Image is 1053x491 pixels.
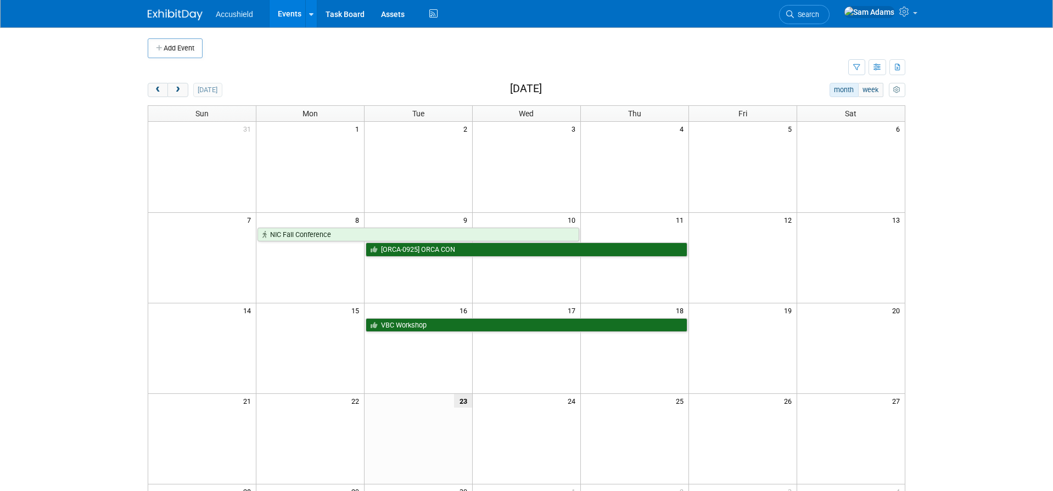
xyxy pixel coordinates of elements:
[567,213,580,227] span: 10
[794,10,819,19] span: Search
[148,38,203,58] button: Add Event
[570,122,580,136] span: 3
[350,394,364,408] span: 22
[242,394,256,408] span: 21
[412,109,424,118] span: Tue
[148,83,168,97] button: prev
[216,10,253,19] span: Accushield
[783,213,797,227] span: 12
[354,122,364,136] span: 1
[844,6,895,18] img: Sam Adams
[891,394,905,408] span: 27
[895,122,905,136] span: 6
[783,303,797,317] span: 19
[193,83,222,97] button: [DATE]
[257,228,579,242] a: NIC Fall Conference
[354,213,364,227] span: 8
[510,83,542,95] h2: [DATE]
[366,242,687,257] a: [ORCA-0925] ORCA CON
[628,109,641,118] span: Thu
[675,213,688,227] span: 11
[738,109,747,118] span: Fri
[246,213,256,227] span: 7
[675,303,688,317] span: 18
[454,394,472,408] span: 23
[830,83,859,97] button: month
[167,83,188,97] button: next
[458,303,472,317] span: 16
[783,394,797,408] span: 26
[519,109,534,118] span: Wed
[858,83,883,97] button: week
[462,122,472,136] span: 2
[567,303,580,317] span: 17
[350,303,364,317] span: 15
[242,122,256,136] span: 31
[195,109,209,118] span: Sun
[787,122,797,136] span: 5
[679,122,688,136] span: 4
[891,303,905,317] span: 20
[148,9,203,20] img: ExhibitDay
[779,5,830,24] a: Search
[893,87,900,94] i: Personalize Calendar
[891,213,905,227] span: 13
[303,109,318,118] span: Mon
[567,394,580,408] span: 24
[242,303,256,317] span: 14
[675,394,688,408] span: 25
[462,213,472,227] span: 9
[889,83,905,97] button: myCustomButton
[366,318,687,332] a: VBC Workshop
[845,109,856,118] span: Sat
